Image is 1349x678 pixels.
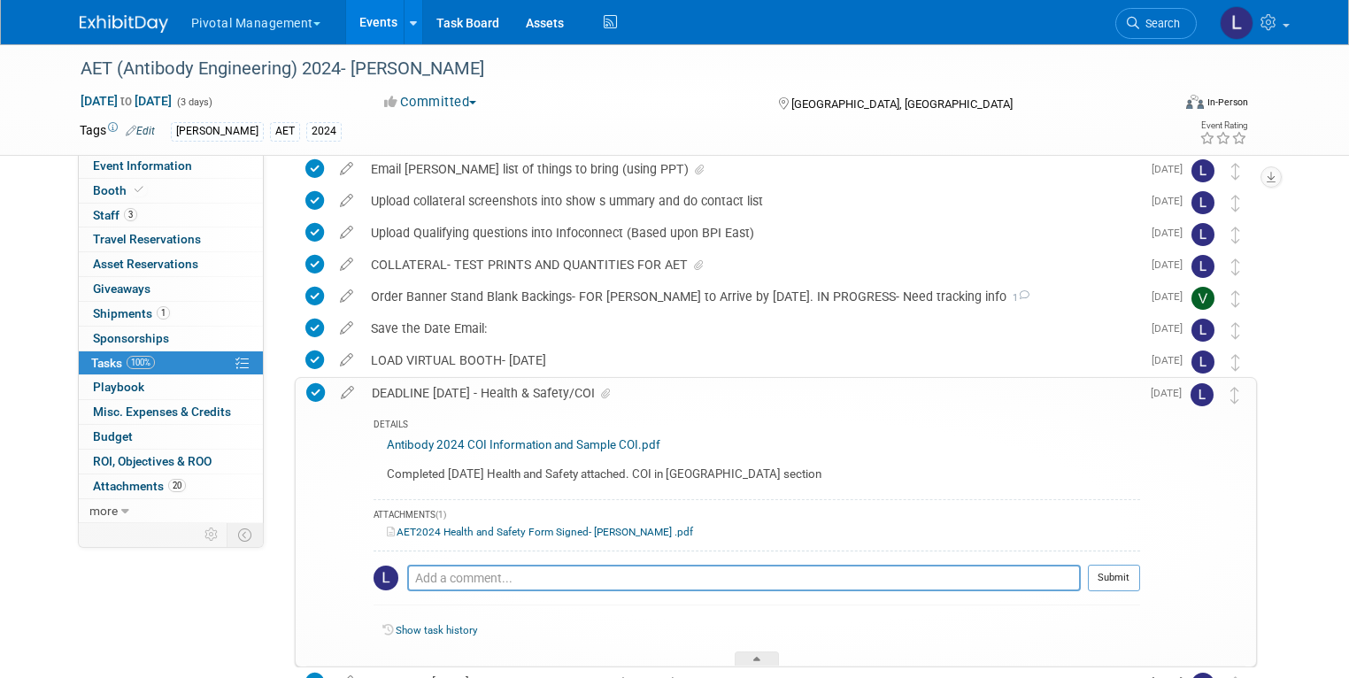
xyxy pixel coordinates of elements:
[1075,92,1248,119] div: Event Format
[332,385,363,401] a: edit
[93,331,169,345] span: Sponsorships
[1186,95,1204,109] img: Format-Inperson.png
[227,523,263,546] td: Toggle Event Tabs
[374,434,1140,489] div: Completed [DATE] Health and Safety attached. COI in [GEOGRAPHIC_DATA] section
[1191,351,1214,374] img: Leslie Pelton
[93,404,231,419] span: Misc. Expenses & Credits
[93,183,147,197] span: Booth
[91,356,155,370] span: Tasks
[1199,121,1247,130] div: Event Rating
[363,378,1140,408] div: DEADLINE [DATE] - Health & Safety/COI
[80,93,173,109] span: [DATE] [DATE]
[374,566,398,590] img: Leslie Pelton
[93,306,170,320] span: Shipments
[1231,290,1240,307] i: Move task
[1191,319,1214,342] img: Leslie Pelton
[79,351,263,375] a: Tasks100%
[1231,354,1240,371] i: Move task
[1231,195,1240,212] i: Move task
[331,289,362,304] a: edit
[127,356,155,369] span: 100%
[79,375,263,399] a: Playbook
[1220,6,1253,40] img: Leslie Pelton
[79,302,263,326] a: Shipments1
[362,281,1141,312] div: Order Banner Stand Blank Backings- FOR [PERSON_NAME] to Arrive by [DATE]. IN PROGRESS- Need track...
[331,320,362,336] a: edit
[79,474,263,498] a: Attachments20
[1231,322,1240,339] i: Move task
[331,352,362,368] a: edit
[374,509,1140,524] div: ATTACHMENTS
[387,438,660,451] a: Antibody 2024 COI Information and Sample COI.pdf
[362,313,1141,343] div: Save the Date Email:
[362,345,1141,375] div: LOAD VIRTUAL BOOTH- [DATE]
[1231,258,1240,275] i: Move task
[79,425,263,449] a: Budget
[93,158,192,173] span: Event Information
[79,450,263,474] a: ROI, Objectives & ROO
[93,208,137,222] span: Staff
[1152,258,1191,271] span: [DATE]
[1088,565,1140,591] button: Submit
[80,15,168,33] img: ExhibitDay
[1152,322,1191,335] span: [DATE]
[1191,191,1214,214] img: Leslie Pelton
[270,122,300,141] div: AET
[79,227,263,251] a: Travel Reservations
[93,380,144,394] span: Playbook
[1206,96,1248,109] div: In-Person
[93,257,198,271] span: Asset Reservations
[93,479,186,493] span: Attachments
[126,125,155,137] a: Edit
[362,154,1141,184] div: Email [PERSON_NAME] list of things to bring (using PPT)
[79,179,263,203] a: Booth
[79,499,263,523] a: more
[1152,227,1191,239] span: [DATE]
[362,250,1141,280] div: COLLATERAL- TEST PRINTS AND QUANTITIES FOR AET
[1139,17,1180,30] span: Search
[79,277,263,301] a: Giveaways
[135,185,143,195] i: Booth reservation complete
[1231,163,1240,180] i: Move task
[1152,195,1191,207] span: [DATE]
[89,504,118,518] span: more
[331,193,362,209] a: edit
[124,208,137,221] span: 3
[1115,8,1197,39] a: Search
[197,523,227,546] td: Personalize Event Tab Strip
[331,161,362,177] a: edit
[79,327,263,351] a: Sponsorships
[1191,223,1214,246] img: Leslie Pelton
[175,96,212,108] span: (3 days)
[1230,387,1239,404] i: Move task
[1152,163,1191,175] span: [DATE]
[74,53,1149,85] div: AET (Antibody Engineering) 2024- [PERSON_NAME]
[331,225,362,241] a: edit
[1231,227,1240,243] i: Move task
[1152,290,1191,303] span: [DATE]
[79,400,263,424] a: Misc. Expenses & Credits
[1152,354,1191,366] span: [DATE]
[79,154,263,178] a: Event Information
[93,429,133,443] span: Budget
[1191,383,1214,406] img: Leslie Pelton
[93,232,201,246] span: Travel Reservations
[80,121,155,142] td: Tags
[378,93,483,112] button: Committed
[93,281,150,296] span: Giveaways
[1191,287,1214,310] img: Valerie Weld
[387,526,693,538] a: AET2024 Health and Safety Form Signed- [PERSON_NAME] .pdf
[362,218,1141,248] div: Upload Qualifying questions into Infoconnect (Based upon BPI East)
[1151,387,1191,399] span: [DATE]
[1191,159,1214,182] img: Leslie Pelton
[362,186,1141,216] div: Upload collateral screenshots into show s ummary and do contact list
[1006,292,1029,304] span: 1
[79,252,263,276] a: Asset Reservations
[168,479,186,492] span: 20
[374,419,1140,434] div: DETAILS
[396,624,477,636] a: Show task history
[791,97,1013,111] span: [GEOGRAPHIC_DATA], [GEOGRAPHIC_DATA]
[93,454,212,468] span: ROI, Objectives & ROO
[436,510,446,520] span: (1)
[157,306,170,320] span: 1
